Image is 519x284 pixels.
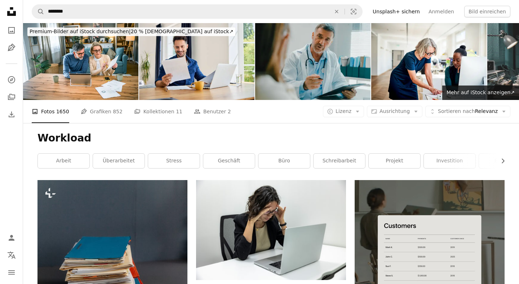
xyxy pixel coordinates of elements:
span: Sortieren nach [438,108,475,114]
a: Mehr auf iStock anzeigen↗ [442,86,519,100]
a: überarbeitet [93,154,145,168]
a: Entdecken [4,73,19,87]
h1: Workload [37,132,505,145]
span: 852 [113,108,123,115]
a: a stack of papers sitting on top of a table [37,277,187,283]
a: Schreibarbeit [314,154,365,168]
img: Glücklicher Mann, der sich zu Hause Finanzdokumente ansieht, die an einem Tisch mit Laptop im Woh... [139,23,254,100]
span: Premium-Bilder auf iStock durchsuchen | [30,29,131,34]
span: 11 [176,108,182,115]
a: Anmelden [424,6,458,17]
a: Büro [258,154,310,168]
span: Ausrichtung [380,108,410,114]
button: Unsplash suchen [32,5,44,18]
span: 2 [228,108,231,115]
a: Geschäft [203,154,255,168]
a: Benutzer 2 [194,100,231,123]
button: Löschen [329,5,345,18]
a: Bisherige Downloads [4,107,19,122]
img: Reife Geschäftsfrau und Kollegin diskutieren über Bericht am Schreibtisch [371,23,487,100]
a: Fotos [4,23,19,38]
span: Mehr auf iStock anzeigen ↗ [447,89,515,95]
div: 20 % [DEMOGRAPHIC_DATA] auf iStock ↗ [27,27,235,36]
a: Premium-Bilder auf iStock durchsuchen|20 % [DEMOGRAPHIC_DATA] auf iStock↗ [23,23,240,40]
a: Grafiken [4,40,19,55]
a: Grafiken 852 [81,100,123,123]
span: Relevanz [438,108,498,115]
button: Lizenz [323,106,364,117]
button: Menü [4,265,19,280]
button: Sprache [4,248,19,262]
img: eine Frau sitzt vor einem Laptop [196,180,346,280]
a: eine Frau sitzt vor einem Laptop [196,227,346,233]
button: Bild einreichen [464,6,510,17]
a: Projekt [369,154,420,168]
a: Kollektionen [4,90,19,104]
a: Investition [424,154,475,168]
span: Lizenz [336,108,351,114]
button: Liste nach rechts verschieben [496,154,505,168]
img: Älteres Paar verwaltet Ausgaben und Rechnungen [23,23,138,100]
a: Kollektionen 11 [134,100,182,123]
button: Visuelle Suche [345,5,362,18]
button: Sortieren nachRelevanz [425,106,510,117]
button: Ausrichtung [367,106,422,117]
a: Unsplash+ sichern [368,6,424,17]
a: Anmelden / Registrieren [4,231,19,245]
img: Senior doctor in lab coat using digital tablet discusses medical test results with a patient in c... [255,23,371,100]
a: Arbeit [38,154,89,168]
a: Stress [148,154,200,168]
form: Finden Sie Bildmaterial auf der ganzen Webseite [32,4,363,19]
